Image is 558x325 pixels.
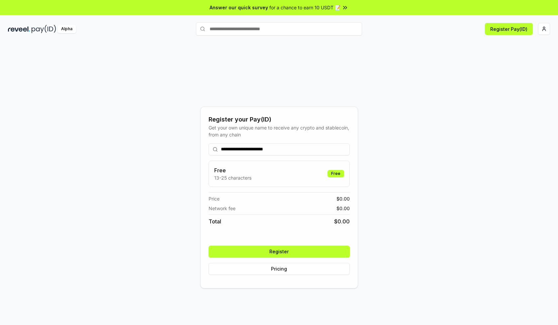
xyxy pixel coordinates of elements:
button: Register Pay(ID) [485,23,533,35]
p: 13-25 characters [214,174,251,181]
span: Answer our quick survey [210,4,268,11]
span: $ 0.00 [336,195,350,202]
button: Pricing [209,263,350,275]
span: Price [209,195,220,202]
div: Free [327,170,344,177]
div: Get your own unique name to receive any crypto and stablecoin, from any chain [209,124,350,138]
span: Network fee [209,205,235,212]
img: reveel_dark [8,25,30,33]
span: for a chance to earn 10 USDT 📝 [269,4,340,11]
img: pay_id [32,25,56,33]
span: $ 0.00 [334,217,350,225]
h3: Free [214,166,251,174]
span: $ 0.00 [336,205,350,212]
span: Total [209,217,221,225]
div: Alpha [57,25,76,33]
button: Register [209,246,350,258]
div: Register your Pay(ID) [209,115,350,124]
